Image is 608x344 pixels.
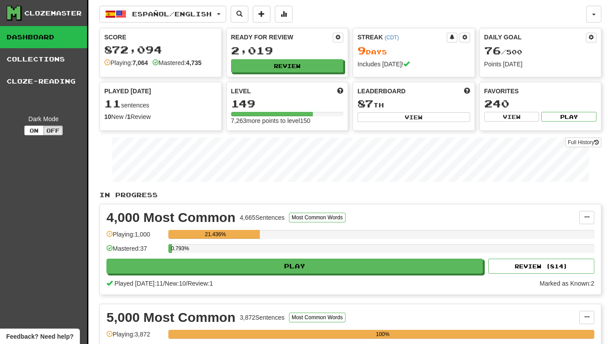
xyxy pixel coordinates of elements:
button: On [24,126,44,135]
div: th [357,98,470,110]
div: Playing: [104,58,148,67]
strong: 1 [127,113,130,120]
span: 9 [357,44,366,57]
div: 100% [171,330,594,339]
button: Review [231,59,344,73]
div: Mastered: [152,58,201,67]
button: Play [106,259,483,274]
strong: 4,735 [186,59,201,66]
div: 2,019 [231,45,344,56]
button: Español/English [99,6,226,23]
span: Review: 1 [187,280,213,287]
span: / 500 [484,48,522,56]
span: Played [DATE] [104,87,151,96]
span: This week in points, UTC [464,87,470,96]
div: Dark Mode [7,115,80,123]
div: 5,000 Most Common [106,311,236,324]
div: Daily Goal [484,33,586,42]
span: New: 10 [165,280,186,287]
div: 21.436% [171,230,259,239]
span: Played [DATE]: 11 [114,280,163,287]
a: (CDT) [384,34,399,41]
span: 11 [104,97,121,110]
button: Play [541,112,597,122]
span: / [186,280,188,287]
div: Score [104,33,217,42]
strong: 7,064 [133,59,148,66]
div: New / Review [104,112,217,121]
div: Ready for Review [231,33,333,42]
div: 149 [231,98,344,109]
div: 7,263 more points to level 150 [231,116,344,125]
span: 87 [357,97,373,110]
div: Includes [DATE]! [357,60,470,69]
button: More stats [275,6,293,23]
span: 76 [484,44,501,57]
div: Marked as Known: 2 [540,279,594,288]
button: Most Common Words [289,313,346,322]
button: Off [43,126,63,135]
div: 4,000 Most Common [106,211,236,224]
strong: 10 [104,113,111,120]
div: 872,094 [104,44,217,55]
span: Level [231,87,251,96]
div: Clozemaster [24,9,82,18]
button: Review (814) [488,259,594,274]
span: / [163,280,165,287]
span: Open feedback widget [6,332,73,341]
p: In Progress [99,191,601,199]
a: Full History [565,138,601,147]
button: Add sentence to collection [253,6,270,23]
button: View [357,112,470,122]
button: Most Common Words [289,213,346,222]
div: sentences [104,98,217,110]
button: Search sentences [231,6,248,23]
div: Favorites [484,87,597,96]
button: View [484,112,540,122]
span: Score more points to level up [337,87,343,96]
div: Day s [357,45,470,57]
div: 240 [484,98,597,109]
div: 3,872 Sentences [240,313,285,322]
div: Points [DATE] [484,60,597,69]
div: Playing: 1,000 [106,230,164,245]
div: Mastered: 37 [106,244,164,259]
div: Streak [357,33,447,42]
span: Español / English [132,10,212,18]
div: 4,665 Sentences [240,213,285,222]
span: Leaderboard [357,87,406,96]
